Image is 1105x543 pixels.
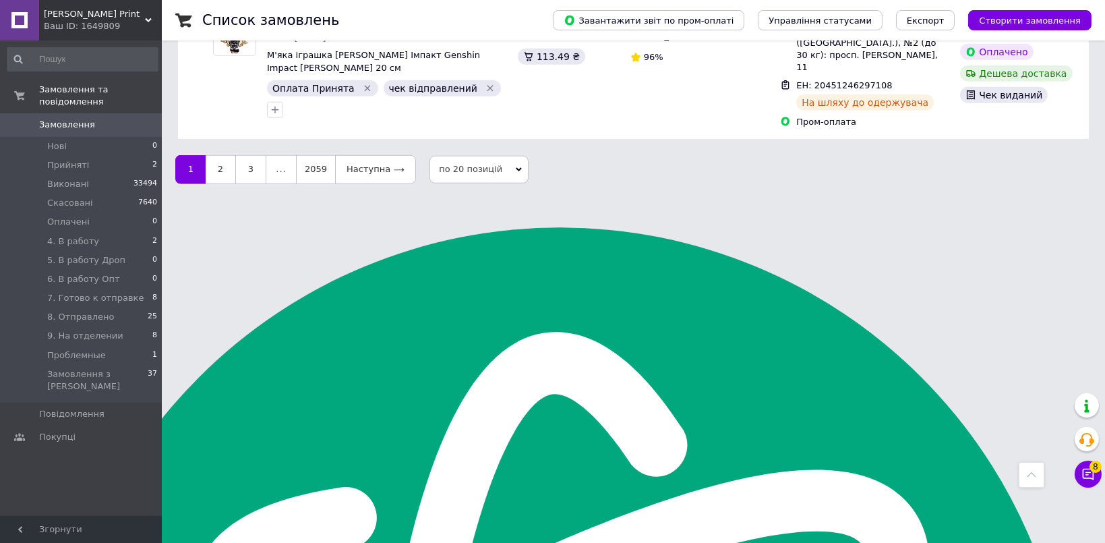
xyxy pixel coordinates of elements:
[960,87,1048,103] div: Чек виданий
[896,10,955,30] button: Експорт
[47,273,119,285] span: 6. В работу Опт
[152,216,157,228] span: 0
[39,408,104,420] span: Повідомлення
[644,52,663,62] span: 96%
[429,156,529,183] span: по 20 позицій
[968,10,1092,30] button: Створити замовлення
[152,292,157,304] span: 8
[7,47,158,72] input: Пошук
[152,140,157,152] span: 0
[202,12,339,28] h1: Список замовлень
[47,235,99,248] span: 4. В работу
[796,116,949,128] div: Пром-оплата
[152,235,157,248] span: 2
[758,10,883,30] button: Управління статусами
[47,292,144,304] span: 7. Готово к отправке
[47,311,114,323] span: 8. Отправлено
[796,80,892,90] span: ЕН: 20451246297108
[152,159,157,171] span: 2
[47,330,123,342] span: 9. На отделении
[148,368,157,393] span: 37
[1089,461,1102,473] span: 8
[47,159,89,171] span: Прийняті
[1075,461,1102,488] button: Чат з покупцем8
[960,65,1072,82] div: Дешева доставка
[235,155,266,183] a: 3
[47,368,148,393] span: Замовлення з [PERSON_NAME]
[39,84,162,108] span: Замовлення та повідомлення
[152,330,157,342] span: 8
[47,178,89,190] span: Виконані
[39,431,76,443] span: Покупці
[296,155,335,183] a: 2059
[152,349,157,362] span: 1
[138,197,157,209] span: 7640
[335,155,416,183] a: Наступна
[44,8,145,20] span: Ramires Print
[564,14,734,26] span: Завантажити звіт по пром-оплаті
[152,254,157,266] span: 0
[769,16,872,26] span: Управління статусами
[485,83,496,94] svg: Видалити мітку
[47,197,93,209] span: Скасовані
[47,349,106,362] span: Проблемные
[47,216,90,228] span: Оплачені
[796,94,934,111] div: На шляху до одержувача
[148,311,157,323] span: 25
[175,155,206,183] a: 1
[553,10,744,30] button: Завантажити звіт по пром-оплаті
[979,16,1081,26] span: Створити замовлення
[133,178,157,190] span: 33494
[39,119,95,131] span: Замовлення
[47,140,67,152] span: Нові
[206,155,235,183] a: 2
[955,15,1092,25] a: Створити замовлення
[44,20,162,32] div: Ваш ID: 1649809
[266,155,296,183] span: ...
[362,83,373,94] svg: Видалити мітку
[272,83,355,94] span: Оплата Принята
[267,50,480,73] a: М'яка іграшка [PERSON_NAME] Імпакт Genshin Impact [PERSON_NAME] 20 см
[152,273,157,285] span: 0
[960,44,1033,60] div: Оплачено
[907,16,945,26] span: Експорт
[389,83,477,94] span: чек відправлений
[518,49,585,65] div: 113.49 ₴
[796,25,949,74] div: м. Українка ([GEOGRAPHIC_DATA].), №2 (до 30 кг): просп. [PERSON_NAME], 11
[47,254,125,266] span: 5. В работу Дроп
